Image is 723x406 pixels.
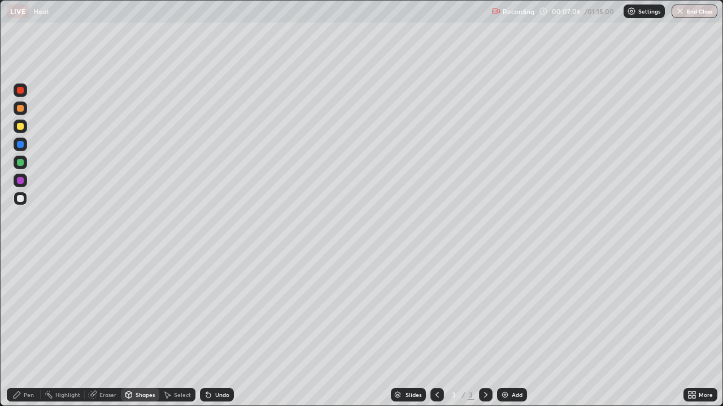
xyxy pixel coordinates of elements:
div: / [462,391,465,398]
div: 3 [448,391,460,398]
img: add-slide-button [500,390,509,399]
p: LIVE [10,7,25,16]
div: Shapes [136,392,155,398]
div: Pen [24,392,34,398]
div: Undo [215,392,229,398]
p: Heat [33,7,49,16]
div: Highlight [55,392,80,398]
p: Settings [638,8,660,14]
div: Select [174,392,191,398]
img: recording.375f2c34.svg [491,7,500,16]
button: End Class [672,5,717,18]
img: end-class-cross [676,7,685,16]
img: class-settings-icons [627,7,636,16]
div: Slides [406,392,421,398]
div: 3 [468,390,474,400]
div: Eraser [99,392,116,398]
div: Add [512,392,522,398]
p: Recording [503,7,534,16]
div: More [699,392,713,398]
